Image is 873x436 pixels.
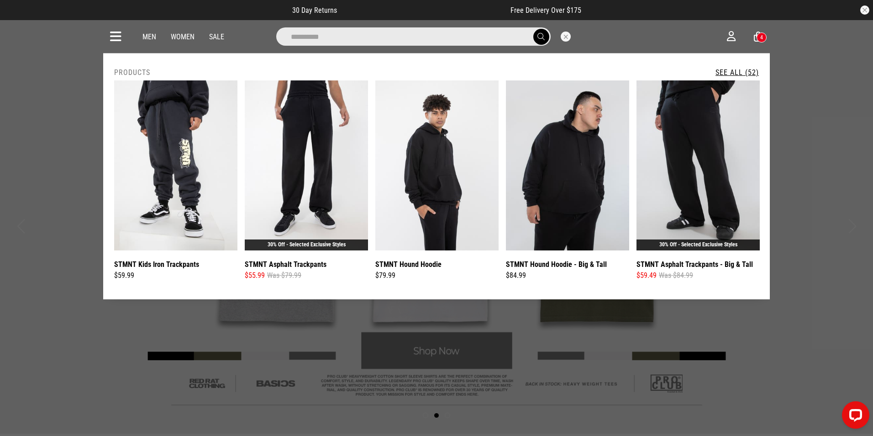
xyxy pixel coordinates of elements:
a: STMNT Asphalt Trackpants [245,259,326,270]
iframe: Customer reviews powered by Trustpilot [355,5,492,15]
a: STMNT Asphalt Trackpants - Big & Tall [636,259,753,270]
img: Stmnt Kids Iron Trackpants in Grey [114,80,237,250]
img: Stmnt Asphalt Trackpants - Big & Tall in Black [636,80,760,250]
a: STMNT Kids Iron Trackpants [114,259,199,270]
a: 4 [754,32,763,42]
img: Stmnt Hound Hoodie - Big & Tall in Black [506,80,629,250]
div: 4 [760,34,763,41]
a: Sale [209,32,224,41]
a: Women [171,32,195,41]
a: STMNT Hound Hoodie - Big & Tall [506,259,607,270]
h2: Products [114,68,150,77]
iframe: LiveChat chat widget [835,398,873,436]
a: 30% Off - Selected Exclusive Styles [659,241,737,248]
a: STMNT Hound Hoodie [375,259,442,270]
button: Close search [561,32,571,42]
img: Stmnt Asphalt Trackpants in Black [245,80,368,250]
img: Stmnt Hound Hoodie in Black [375,80,499,250]
div: $84.99 [506,270,629,281]
a: Men [142,32,156,41]
span: Was $79.99 [267,270,301,281]
a: See All (52) [715,68,759,77]
div: $59.99 [114,270,237,281]
span: Free Delivery Over $175 [510,6,581,15]
span: $55.99 [245,270,265,281]
div: $79.99 [375,270,499,281]
span: $59.49 [636,270,657,281]
a: 30% Off - Selected Exclusive Styles [268,241,346,248]
span: Was $84.99 [659,270,693,281]
span: 30 Day Returns [292,6,337,15]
